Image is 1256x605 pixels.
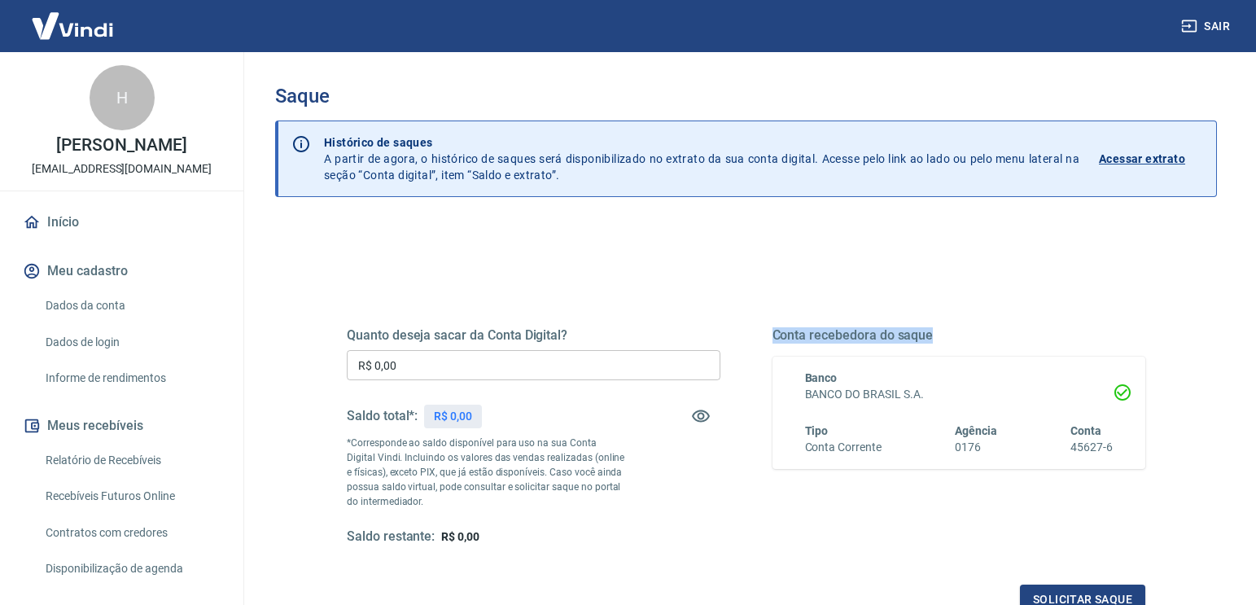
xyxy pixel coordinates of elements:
[347,436,627,509] p: *Corresponde ao saldo disponível para uso na sua Conta Digital Vindi. Incluindo os valores das ve...
[805,386,1114,403] h6: BANCO DO BRASIL S.A.
[20,204,224,240] a: Início
[324,134,1079,151] p: Histórico de saques
[1070,424,1101,437] span: Conta
[805,439,882,456] h6: Conta Corrente
[434,408,472,425] p: R$ 0,00
[347,327,720,344] h5: Quanto deseja sacar da Conta Digital?
[805,371,838,384] span: Banco
[39,289,224,322] a: Dados da conta
[20,1,125,50] img: Vindi
[1070,439,1113,456] h6: 45627-6
[39,444,224,477] a: Relatório de Recebíveis
[39,552,224,585] a: Disponibilização de agenda
[20,253,224,289] button: Meu cadastro
[955,424,997,437] span: Agência
[324,134,1079,183] p: A partir de agora, o histórico de saques será disponibilizado no extrato da sua conta digital. Ac...
[32,160,212,178] p: [EMAIL_ADDRESS][DOMAIN_NAME]
[772,327,1146,344] h5: Conta recebedora do saque
[39,516,224,550] a: Contratos com credores
[39,480,224,513] a: Recebíveis Futuros Online
[56,137,186,154] p: [PERSON_NAME]
[347,528,435,546] h5: Saldo restante:
[805,424,829,437] span: Tipo
[955,439,997,456] h6: 0176
[275,85,1217,107] h3: Saque
[20,408,224,444] button: Meus recebíveis
[347,408,418,424] h5: Saldo total*:
[1099,134,1203,183] a: Acessar extrato
[39,362,224,395] a: Informe de rendimentos
[90,65,155,130] div: H
[39,326,224,359] a: Dados de login
[1099,151,1185,167] p: Acessar extrato
[441,530,479,543] span: R$ 0,00
[1178,11,1236,42] button: Sair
